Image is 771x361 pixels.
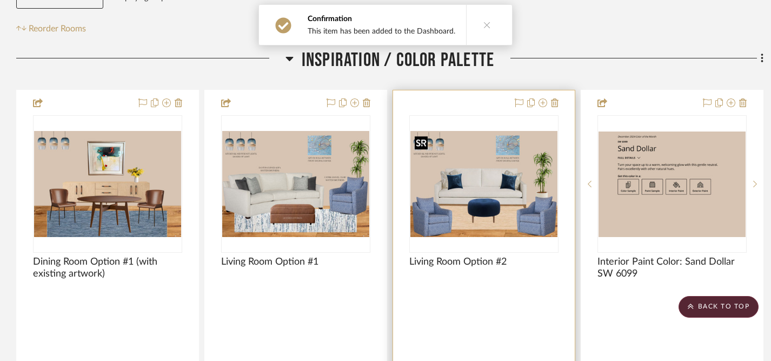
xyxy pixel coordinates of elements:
div: 0 [34,116,182,252]
div: Confirmation [308,14,455,24]
div: 0 [222,116,370,252]
span: Dining Room Option #1 (with existing artwork) [33,256,182,280]
img: Living Room Option #1 [222,131,369,237]
div: This item has been added to the Dashboard. [308,27,455,36]
button: Reorder Rooms [16,22,86,35]
span: Interior Paint Color: Sand Dollar SW 6099 [597,256,747,280]
scroll-to-top-button: BACK TO TOP [679,296,759,318]
img: Interior Paint Color: Sand Dollar SW 6099 [599,132,746,237]
span: Living Room Option #2 [409,256,507,268]
img: Dining Room Option #1 (with existing artwork) [34,131,181,237]
div: 0 [598,116,746,252]
span: Living Room Option #1 [221,256,318,268]
img: Living Room Option #2 [410,131,557,237]
span: Inspiration / Color Palette [302,49,494,72]
span: Reorder Rooms [29,22,86,35]
div: 0 [410,116,558,252]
